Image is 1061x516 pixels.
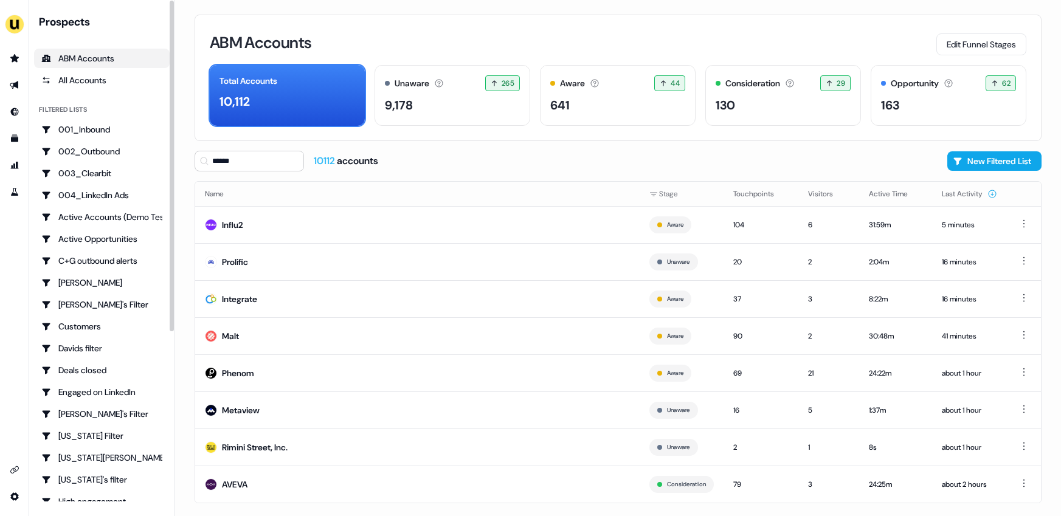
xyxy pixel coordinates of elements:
div: All Accounts [41,74,162,86]
div: 8:22m [869,293,922,305]
div: 003_Clearbit [41,167,162,179]
a: Go to outbound experience [5,75,24,95]
div: Filtered lists [39,105,87,115]
button: Edit Funnel Stages [936,33,1026,55]
a: Go to Geneviève's Filter [34,404,170,424]
div: 104 [733,219,789,231]
th: Name [195,182,640,206]
div: 24:25m [869,478,922,490]
div: 6 [808,219,849,231]
button: Aware [667,368,683,379]
a: Go to C+G outbound alerts [34,251,170,270]
a: Go to Inbound [5,102,24,122]
a: Go to Charlotte's Filter [34,295,170,314]
div: C+G outbound alerts [41,255,162,267]
div: [PERSON_NAME]'s Filter [41,298,162,311]
a: ABM Accounts [34,49,170,68]
div: Prolific [222,256,248,268]
div: Davids filter [41,342,162,354]
a: Go to Davids filter [34,339,170,358]
button: Active Time [869,183,922,205]
div: Malt [222,330,239,342]
div: 31:59m [869,219,922,231]
a: Go to Georgia's filter [34,470,170,489]
a: Go to Active Opportunities [34,229,170,249]
div: 5 minutes [942,219,997,231]
a: Go to Active Accounts (Demo Test) [34,207,170,227]
div: Active Accounts (Demo Test) [41,211,162,223]
h3: ABM Accounts [210,35,311,50]
div: 90 [733,330,789,342]
div: 9,178 [385,96,413,114]
div: 3 [808,293,849,305]
div: 24:22m [869,367,922,379]
button: New Filtered List [947,151,1042,171]
div: 130 [716,96,735,114]
div: [PERSON_NAME]'s Filter [41,408,162,420]
span: 10112 [314,154,337,167]
button: Visitors [808,183,848,205]
div: 2 [733,441,789,453]
a: Go to Georgia Slack [34,448,170,467]
div: 2 [808,330,849,342]
div: Aware [560,77,585,90]
a: Go to experiments [5,182,24,202]
div: about 1 hour [942,367,997,379]
div: 16 [733,404,789,416]
button: Unaware [667,405,690,416]
div: Stage [649,188,714,200]
a: Go to Deals closed [34,360,170,380]
div: AVEVA [222,478,247,490]
a: Go to attribution [5,156,24,175]
button: Unaware [667,442,690,453]
div: Metaview [222,404,260,416]
div: 3 [808,478,849,490]
a: Go to Customers [34,317,170,336]
div: about 2 hours [942,478,997,490]
div: 8s [869,441,922,453]
div: 21 [808,367,849,379]
div: 41 minutes [942,330,997,342]
div: Integrate [222,293,257,305]
div: Deals closed [41,364,162,376]
a: Go to templates [5,129,24,148]
div: 163 [881,96,899,114]
button: Consideration [667,479,706,490]
div: 641 [550,96,570,114]
div: 30:48m [869,330,922,342]
div: [PERSON_NAME] [41,277,162,289]
div: 20 [733,256,789,268]
button: Touchpoints [733,183,789,205]
div: Prospects [39,15,170,29]
div: Unaware [395,77,429,90]
div: 79 [733,478,789,490]
div: 69 [733,367,789,379]
div: Engaged on LinkedIn [41,386,162,398]
div: Phenom [222,367,254,379]
div: ABM Accounts [41,52,162,64]
div: 37 [733,293,789,305]
button: Aware [667,331,683,342]
div: Rimini Street, Inc. [222,441,288,453]
div: 2 [808,256,849,268]
span: 29 [837,77,845,89]
div: 10,112 [219,92,250,111]
div: 002_Outbound [41,145,162,157]
span: 62 [1002,77,1011,89]
span: 44 [671,77,680,89]
div: [US_STATE][PERSON_NAME] [41,452,162,464]
div: about 1 hour [942,404,997,416]
a: Go to 001_Inbound [34,120,170,139]
span: 265 [502,77,514,89]
a: All accounts [34,71,170,90]
a: Go to Charlotte Stone [34,273,170,292]
div: 2:04m [869,256,922,268]
div: Customers [41,320,162,332]
div: [US_STATE] Filter [41,430,162,442]
a: Go to integrations [5,460,24,480]
div: 1 [808,441,849,453]
div: [US_STATE]'s filter [41,473,162,486]
div: 001_Inbound [41,123,162,136]
a: Go to 004_LinkedIn Ads [34,185,170,205]
div: 5 [808,404,849,416]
